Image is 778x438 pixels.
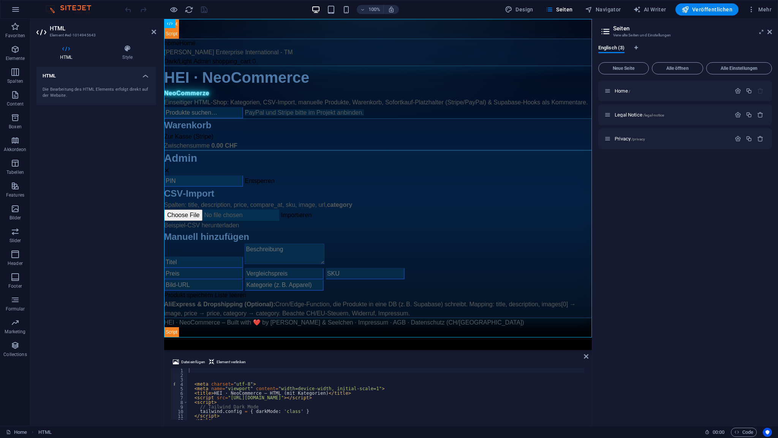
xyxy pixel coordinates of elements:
[735,88,741,94] div: Einstellungen
[735,135,741,142] div: Einstellungen
[746,88,752,94] div: Duplizieren
[208,358,247,367] button: Element verlinken
[705,428,725,437] h6: Session-Zeit
[50,32,141,39] h3: Element #ed-1014945643
[171,395,188,400] div: 7
[50,25,156,32] h2: HTML
[388,6,395,13] i: Bei Größenänderung Zoomstufe automatisch an das gewählte Gerät anpassen.
[746,112,752,118] div: Duplizieren
[615,88,630,94] span: Klick, um Seite zu öffnen
[184,5,193,14] button: reload
[731,428,757,437] button: Code
[43,87,150,99] div: Die Bearbeitung des HTML Elements erfolgt direkt auf der Website.
[171,418,188,423] div: 12
[171,400,188,405] div: 8
[746,135,752,142] div: Duplizieren
[171,373,188,377] div: 2
[602,66,645,71] span: Neue Seite
[185,5,193,14] i: Seite neu laden
[706,62,772,74] button: Alle Einstellungen
[171,368,188,373] div: 1
[598,62,649,74] button: Neue Seite
[171,405,188,409] div: 9
[171,377,188,382] div: 3
[633,6,666,13] span: AI Writer
[631,137,645,141] span: /privacy
[612,88,731,93] div: Home/
[763,428,772,437] button: Usercentrics
[542,3,576,16] button: Seiten
[172,358,206,367] button: Datei einfügen
[368,5,380,14] h6: 100%
[171,414,188,418] div: 11
[505,6,533,13] span: Design
[745,3,775,16] button: Mehr
[171,409,188,414] div: 10
[502,3,536,16] div: Design (Strg+Alt+Y)
[171,386,188,391] div: 5
[682,6,732,13] span: Veröffentlichen
[710,66,769,71] span: Alle Einstellungen
[748,6,772,13] span: Mehr
[652,62,703,74] button: Alle öffnen
[171,391,188,395] div: 6
[675,3,738,16] button: Veröffentlichen
[757,135,764,142] div: Entfernen
[36,67,156,80] h4: HTML
[217,358,246,367] span: Element verlinken
[81,260,160,272] input: Kategorie (z. B. Apparel)
[99,45,156,61] h4: Style
[629,89,630,93] span: /
[161,249,240,260] input: SKU
[546,6,573,13] span: Seiten
[757,88,764,94] div: Die Startseite kann nicht gelöscht werden
[757,112,764,118] div: Entfernen
[613,25,772,32] h2: Seiten
[598,45,772,59] div: Sprachen-Tabs
[655,66,700,71] span: Alle öffnen
[612,136,731,141] div: Privacy/privacy
[718,429,719,435] span: :
[181,358,205,367] span: Datei einfügen
[630,3,669,16] button: AI Writer
[613,32,757,39] h3: Verwalte Seiten und Einstellungen
[502,3,536,16] button: Design
[582,3,624,16] button: Navigator
[735,112,741,118] div: Einstellungen
[734,428,753,437] span: Code
[643,113,664,117] span: /legal-notice
[615,112,664,118] span: Klick, um Seite zu öffnen
[585,6,621,13] span: Navigator
[713,428,724,437] span: 00 00
[81,249,160,260] input: Vergleichspreis
[357,5,384,14] button: 100%
[171,382,188,386] div: 4
[615,136,645,142] span: Klick, um Seite zu öffnen
[612,112,731,117] div: Legal Notice/legal-notice
[598,43,625,54] span: Englisch (3)
[36,45,99,61] h4: HTML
